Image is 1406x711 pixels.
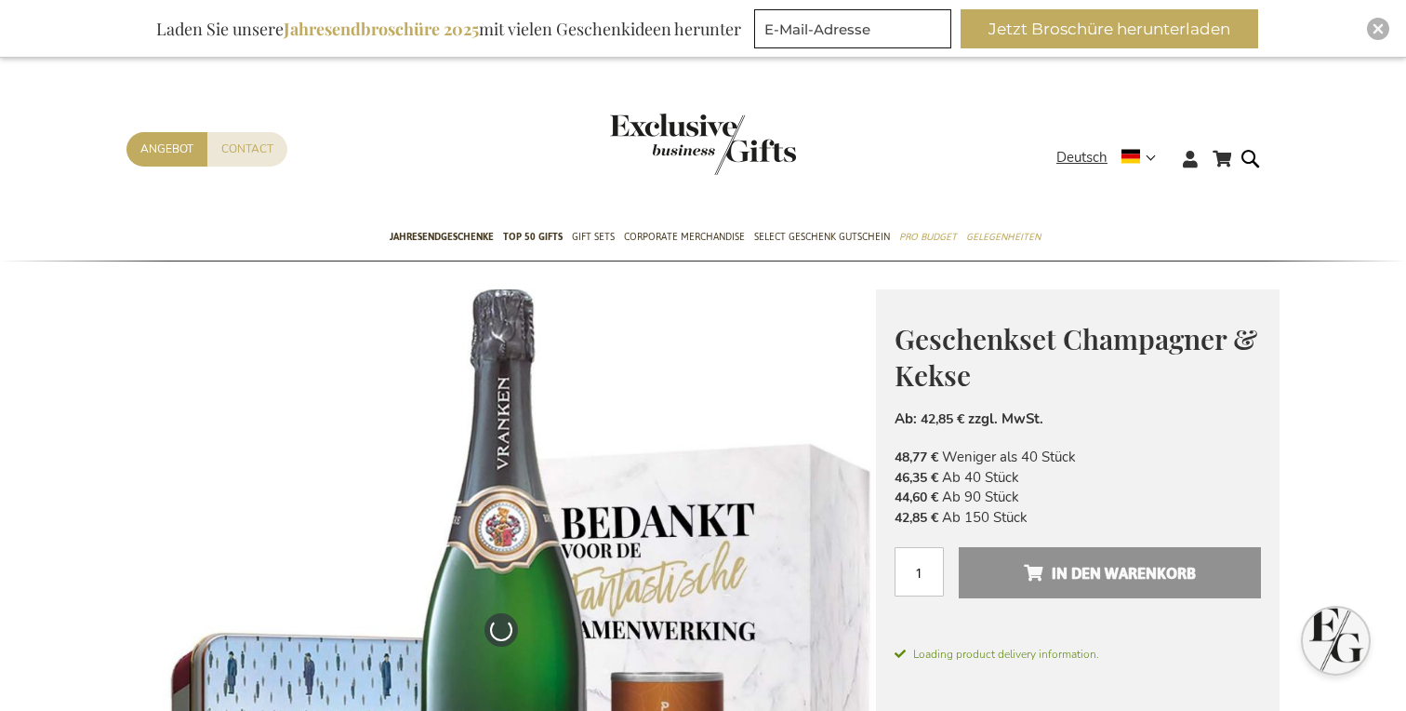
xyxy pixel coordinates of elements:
a: Select Geschenk Gutschein [754,215,890,262]
span: Jahresendgeschenke [390,227,494,247]
span: zzgl. MwSt. [968,409,1043,428]
span: Select Geschenk Gutschein [754,227,890,247]
span: Geschenkset Champagner & Kekse [895,320,1257,394]
span: Gelegenheiten [966,227,1041,247]
li: Ab 40 Stück [895,468,1261,488]
li: Weniger als 40 Stück [895,448,1261,467]
b: Jahresendbroschüre 2025 [284,18,479,40]
span: Gift Sets [572,227,615,247]
span: 42,85 € [921,410,964,428]
span: Deutsch [1056,147,1108,168]
a: Gift Sets [572,215,615,262]
a: Jahresendgeschenke [390,215,494,262]
a: Contact [207,132,287,167]
form: marketing offers and promotions [754,9,957,54]
img: Close [1373,23,1384,34]
li: Ab 150 Stück [895,508,1261,528]
a: Pro Budget [899,215,957,262]
span: Pro Budget [899,227,957,247]
input: Menge [895,547,944,597]
button: Jetzt Broschüre herunterladen [961,9,1258,48]
span: Loading product delivery information. [895,646,1261,663]
span: TOP 50 Gifts [503,227,563,247]
input: E-Mail-Adresse [754,9,951,48]
span: 46,35 € [895,469,938,487]
li: Ab 90 Stück [895,488,1261,507]
span: 48,77 € [895,449,938,466]
a: TOP 50 Gifts [503,215,563,262]
a: Angebot [126,132,207,167]
a: Gelegenheiten [966,215,1041,262]
span: Ab: [895,409,917,428]
span: 44,60 € [895,489,938,506]
span: 42,85 € [895,509,938,527]
div: Laden Sie unsere mit vielen Geschenkideen herunter [148,9,749,48]
span: Corporate Merchandise [624,227,745,247]
a: Corporate Merchandise [624,215,745,262]
a: store logo [610,114,703,175]
img: Exclusive Business gifts logo [610,114,796,175]
div: Close [1367,18,1389,40]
